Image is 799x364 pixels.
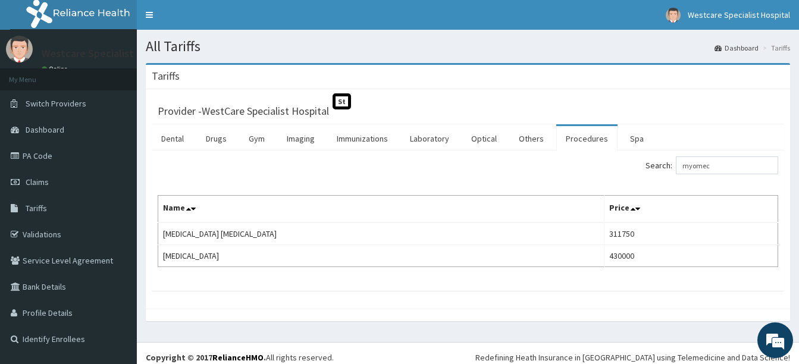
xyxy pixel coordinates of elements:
span: Dashboard [26,124,64,135]
a: Imaging [277,126,324,151]
td: [MEDICAL_DATA] [MEDICAL_DATA] [158,222,604,245]
a: Dental [152,126,193,151]
a: Immunizations [327,126,397,151]
td: 311750 [604,222,778,245]
strong: Copyright © 2017 . [146,352,266,363]
a: Gym [239,126,274,151]
label: Search: [646,156,778,174]
span: Claims [26,177,49,187]
a: Procedures [556,126,618,151]
a: Others [509,126,553,151]
span: Switch Providers [26,98,86,109]
div: Redefining Heath Insurance in [GEOGRAPHIC_DATA] using Telemedicine and Data Science! [475,352,790,363]
a: Spa [621,126,653,151]
a: Laboratory [400,126,459,151]
input: Search: [676,156,778,174]
th: Name [158,196,604,223]
span: Westcare Specialist Hospital [688,10,790,20]
span: St [333,93,351,109]
a: Optical [462,126,506,151]
a: Online [42,65,70,73]
td: 430000 [604,245,778,267]
h1: All Tariffs [146,39,790,54]
img: User Image [666,8,681,23]
img: User Image [6,36,33,62]
p: Westcare Specialist Hospital [42,48,176,59]
li: Tariffs [760,43,790,53]
a: Drugs [196,126,236,151]
h3: Provider - WestCare Specialist Hospital [158,106,329,117]
span: Tariffs [26,203,47,214]
a: RelianceHMO [212,352,264,363]
a: Dashboard [715,43,759,53]
h3: Tariffs [152,71,180,81]
td: [MEDICAL_DATA] [158,245,604,267]
th: Price [604,196,778,223]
